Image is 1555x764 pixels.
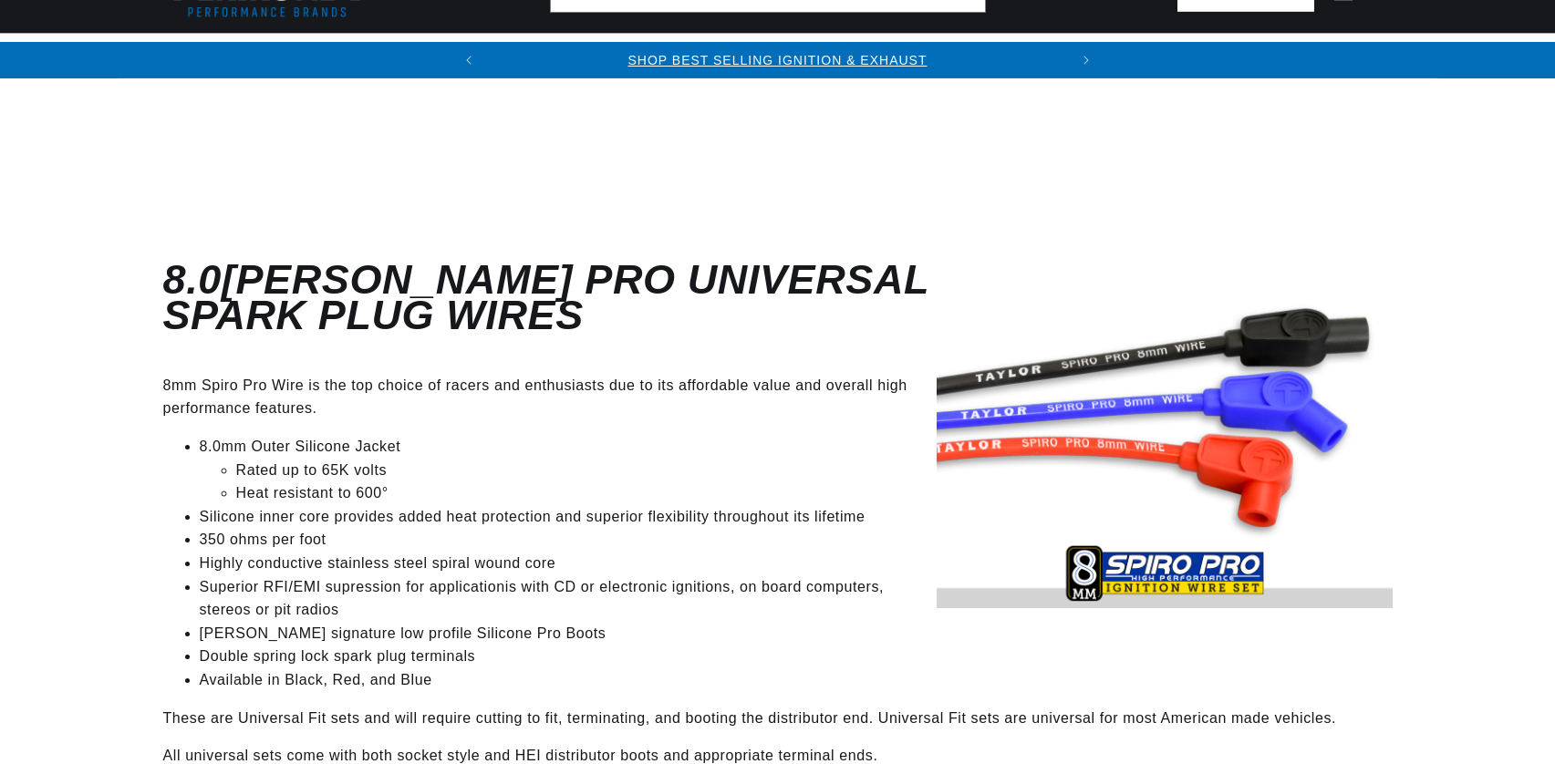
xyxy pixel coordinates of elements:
[487,50,1067,70] div: 1 of 2
[163,707,1393,730] p: These are Universal Fit sets and will require cutting to fit, terminating, and booting the distri...
[163,263,1393,333] h3: 8.0[PERSON_NAME] Pro Universal Spark Plug Wires
[163,34,360,77] summary: Ignition Conversions
[1016,34,1196,77] summary: Battery Products
[1196,34,1369,77] summary: Spark Plug Wires
[878,34,1016,77] summary: Engine Swaps
[200,552,1393,575] li: Highly conductive stainless steel spiral wound core
[200,435,1393,505] li: 8.0mm Outer Silicone Jacket
[200,622,1393,645] li: [PERSON_NAME] signature low profile Silicone Pro Boots
[487,50,1067,70] div: Announcement
[937,263,1393,608] img: Taylor-Spiro-Pro-Plug-Wires.png
[163,374,1393,420] p: 8mm Spiro Pro Wire is the top choice of racers and enthusiasts due to its affordable value and ov...
[200,505,1393,529] li: Silicone inner core provides added heat protection and superior flexibility throughout its lifetime
[561,34,877,77] summary: Headers, Exhausts & Components
[200,575,1393,622] li: Superior RFI/EMI supression for applicationis with CD or electronic ignitions, on board computers...
[200,668,1393,692] li: Available in Black, Red, and Blue
[451,42,487,78] button: Translation missing: en.sections.announcements.previous_announcement
[236,481,1393,505] li: Heat resistant to 600°
[627,53,927,67] a: SHOP BEST SELLING IGNITION & EXHAUST
[200,645,1393,668] li: Double spring lock spark plug terminals
[1369,34,1496,77] summary: Motorcycle
[200,528,1393,552] li: 350 ohms per foot
[236,459,1393,482] li: Rated up to 65K volts
[118,42,1438,78] slideshow-component: Translation missing: en.sections.announcements.announcement_bar
[359,34,561,77] summary: Coils & Distributors
[1068,42,1104,78] button: Translation missing: en.sections.announcements.next_announcement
